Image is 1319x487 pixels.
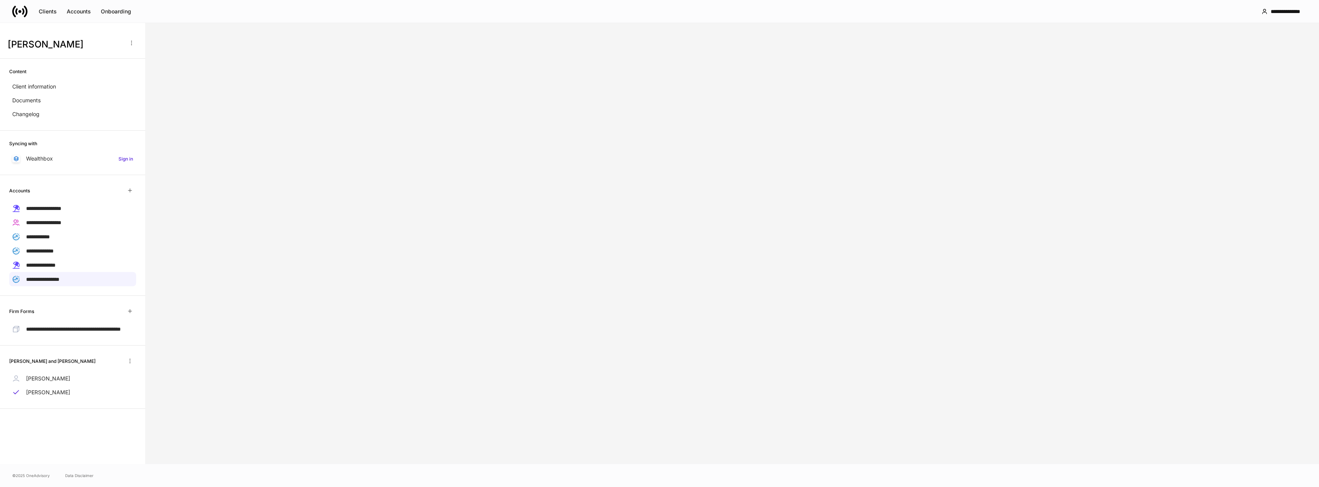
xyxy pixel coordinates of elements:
[9,107,136,121] a: Changelog
[118,155,133,162] h6: Sign in
[9,372,136,385] a: [PERSON_NAME]
[9,68,26,75] h6: Content
[8,38,122,51] h3: [PERSON_NAME]
[26,389,70,396] p: [PERSON_NAME]
[12,97,41,104] p: Documents
[26,155,53,162] p: Wealthbox
[9,357,95,365] h6: [PERSON_NAME] and [PERSON_NAME]
[62,5,96,18] button: Accounts
[9,93,136,107] a: Documents
[12,472,50,479] span: © 2025 OneAdvisory
[34,5,62,18] button: Clients
[39,8,57,15] div: Clients
[101,8,131,15] div: Onboarding
[67,8,91,15] div: Accounts
[9,187,30,194] h6: Accounts
[9,385,136,399] a: [PERSON_NAME]
[12,110,39,118] p: Changelog
[26,375,70,382] p: [PERSON_NAME]
[9,308,34,315] h6: Firm Forms
[65,472,94,479] a: Data Disclaimer
[9,152,136,166] a: WealthboxSign in
[9,140,37,147] h6: Syncing with
[12,83,56,90] p: Client information
[96,5,136,18] button: Onboarding
[9,80,136,93] a: Client information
